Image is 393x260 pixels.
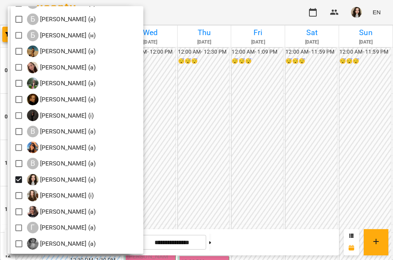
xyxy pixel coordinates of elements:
div: Войтенко Богдан (а) [27,158,96,169]
div: Ваганова Юлія (і) [27,110,94,121]
a: Б [PERSON_NAME] (а) [27,62,96,73]
p: [PERSON_NAME] (а) [39,63,96,72]
p: [PERSON_NAME] (а) [39,127,96,136]
div: Білоскурська Олександра Романівна (а) [27,94,96,105]
img: Б [27,94,39,105]
a: Б [PERSON_NAME] (а) [27,14,96,25]
img: В [27,174,39,186]
img: Б [27,78,39,89]
p: [PERSON_NAME] (а) [39,15,96,24]
a: В [PERSON_NAME] (а) [27,142,96,153]
img: Г [27,206,39,218]
a: Г [PERSON_NAME] (а) [27,238,96,250]
p: [PERSON_NAME] (а) [39,95,96,104]
a: Г [PERSON_NAME] (а) [27,206,96,218]
div: Гомзяк Юлія Максимівна (а) [27,238,96,250]
div: В [27,126,39,137]
img: В [27,110,39,121]
div: Б [27,14,39,25]
p: [PERSON_NAME] (а) [39,207,96,216]
p: [PERSON_NAME] (а) [39,239,96,248]
p: [PERSON_NAME] (а) [39,79,96,88]
div: Вербова Єлизавета Сергіївна (а) [27,142,96,153]
p: [PERSON_NAME] (а) [39,223,96,232]
a: Б [PERSON_NAME] (н) [27,30,96,41]
div: В [27,158,39,169]
div: Б [27,30,39,41]
div: Біла Євгенія Олександрівна (а) [27,62,96,73]
p: [PERSON_NAME] (і) [39,111,94,120]
p: [PERSON_NAME] (і) [39,191,94,200]
a: В [PERSON_NAME] (а) [27,158,96,169]
p: [PERSON_NAME] (а) [39,159,96,168]
p: [PERSON_NAME] (а) [39,143,96,152]
div: Боднар Вікторія (а) [27,14,96,25]
div: Валюшко Іванна (а) [27,126,96,137]
p: [PERSON_NAME] (а) [39,175,96,184]
a: Г [PERSON_NAME] (і) [27,190,94,201]
div: Вікторія Корнейко (а) [27,174,96,186]
p: [PERSON_NAME] (н) [39,31,96,40]
a: В [PERSON_NAME] (а) [27,126,96,137]
a: Б [PERSON_NAME] (а) [27,94,96,105]
a: В [PERSON_NAME] (і) [27,110,94,121]
img: В [27,142,39,153]
div: Білокур Катерина (а) [27,78,96,89]
div: Гирич Кароліна (а) [27,222,96,233]
img: Б [27,62,39,73]
div: Г [27,222,39,233]
a: В [PERSON_NAME] (а) [27,174,96,186]
div: Брежнєва Катерина Ігорівна (а) [27,46,96,57]
div: Бондаренко Катерина Сергіївна (н) [27,30,96,41]
a: Б [PERSON_NAME] (а) [27,46,96,57]
p: [PERSON_NAME] (а) [39,47,96,56]
img: Б [27,46,39,57]
a: Б [PERSON_NAME] (а) [27,78,96,89]
img: Г [27,190,39,201]
a: Г [PERSON_NAME] (а) [27,222,96,233]
img: Г [27,238,39,250]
